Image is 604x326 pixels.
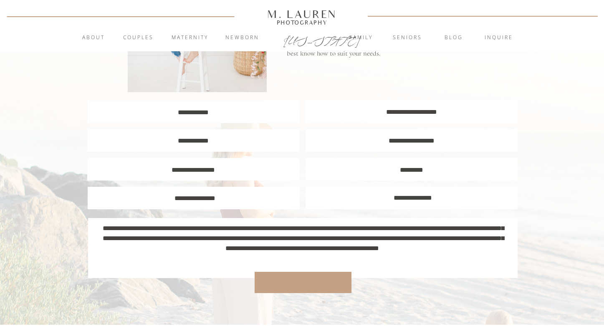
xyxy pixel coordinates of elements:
[243,10,362,19] a: M. Lauren
[283,34,321,44] a: [US_STATE]
[431,34,476,42] a: blog
[78,34,110,42] a: About
[385,34,430,42] a: Seniors
[116,34,161,42] a: Couples
[267,277,338,288] a: Submit form
[167,34,212,42] a: Maternity
[264,20,341,25] a: Photography
[339,34,384,42] a: Family
[476,34,521,42] a: inquire
[220,34,265,42] a: Newborn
